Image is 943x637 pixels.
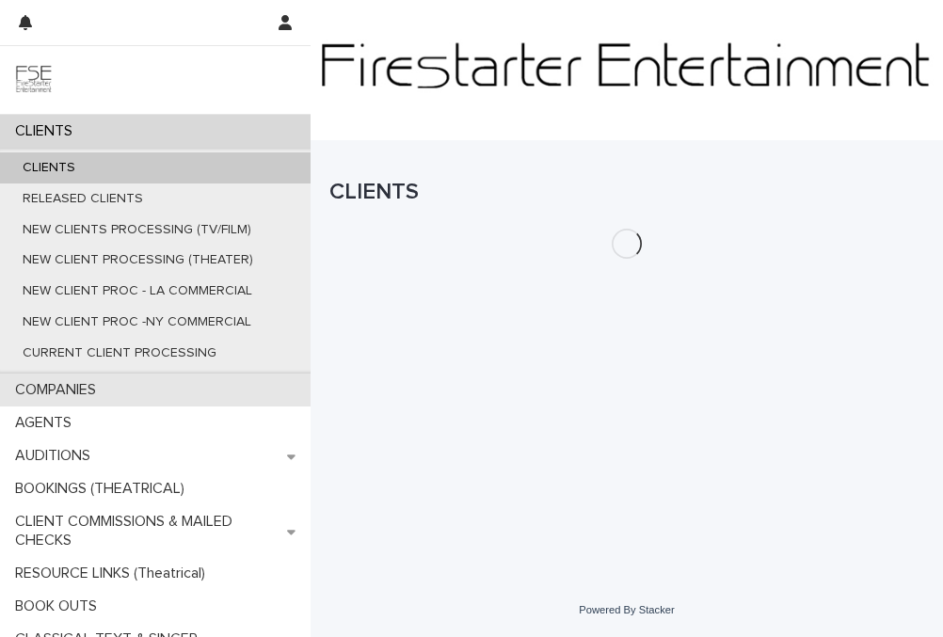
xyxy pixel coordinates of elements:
p: CURRENT CLIENT PROCESSING [8,345,232,361]
p: BOOKINGS (THEATRICAL) [8,480,200,498]
p: RESOURCE LINKS (Theatrical) [8,565,220,582]
p: NEW CLIENT PROC - LA COMMERCIAL [8,283,267,299]
p: AGENTS [8,414,87,432]
p: NEW CLIENTS PROCESSING (TV/FILM) [8,222,266,238]
p: NEW CLIENT PROC -NY COMMERCIAL [8,314,266,330]
img: 9JgRvJ3ETPGCJDhvPVA5 [15,61,53,99]
p: NEW CLIENT PROCESSING (THEATER) [8,252,268,268]
p: RELEASED CLIENTS [8,191,158,207]
p: AUDITIONS [8,447,105,465]
p: CLIENTS [8,122,88,140]
h1: CLIENTS [329,179,924,206]
p: CLIENT COMMISSIONS & MAILED CHECKS [8,513,287,549]
p: BOOK OUTS [8,597,112,615]
a: Powered By Stacker [579,604,674,615]
p: CLIENTS [8,160,90,176]
p: COMPANIES [8,381,111,399]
